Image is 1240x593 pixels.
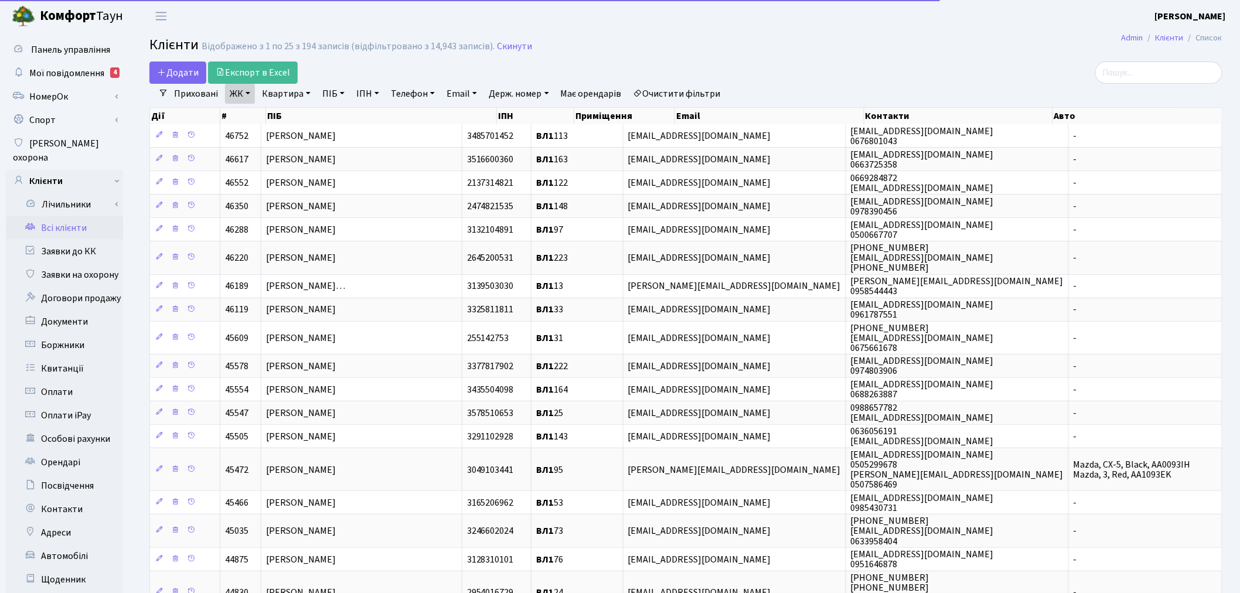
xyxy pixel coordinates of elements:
a: Додати [149,62,206,84]
span: Додати [157,66,199,79]
span: 163 [536,153,568,166]
span: [PERSON_NAME] [266,383,336,396]
a: Заявки до КК [6,240,123,263]
span: 44875 [225,553,248,566]
span: [PERSON_NAME] [266,223,336,236]
span: [PERSON_NAME] [266,129,336,142]
a: Телефон [386,84,440,104]
b: ВЛ1 [536,280,554,293]
b: [PERSON_NAME] [1155,10,1226,23]
span: [PERSON_NAME] [266,332,336,345]
span: 46220 [225,251,248,264]
a: Всі клієнти [6,216,123,240]
span: 3578510653 [467,407,514,420]
span: - [1074,176,1077,189]
span: 2474821535 [467,200,514,213]
a: Оплати iPay [6,404,123,427]
a: Мої повідомлення4 [6,62,123,85]
span: 46119 [225,304,248,316]
span: [EMAIL_ADDRESS][DOMAIN_NAME] 0961787551 [851,298,994,321]
a: Панель управління [6,38,123,62]
th: Приміщення [574,108,676,124]
span: [EMAIL_ADDRESS][DOMAIN_NAME] [628,360,771,373]
b: Комфорт [40,6,96,25]
span: 76 [536,553,563,566]
span: - [1074,383,1077,396]
span: [PERSON_NAME] [266,464,336,476]
span: 3246602024 [467,525,514,538]
b: ВЛ1 [536,153,554,166]
span: [EMAIL_ADDRESS][DOMAIN_NAME] 0688263887 [851,378,994,401]
span: [EMAIL_ADDRESS][DOMAIN_NAME] [628,304,771,316]
span: [PERSON_NAME] [266,553,336,566]
span: 53 [536,496,563,509]
span: Панель управління [31,43,110,56]
span: - [1074,129,1077,142]
a: Спорт [6,108,123,132]
span: [PERSON_NAME] [266,251,336,264]
a: НомерОк [6,85,123,108]
span: 3049103441 [467,464,514,476]
span: [PHONE_NUMBER] [EMAIL_ADDRESS][DOMAIN_NAME] 0675661678 [851,322,994,355]
span: [PHONE_NUMBER] [EMAIL_ADDRESS][DOMAIN_NAME] [PHONE_NUMBER] [851,241,994,274]
span: [EMAIL_ADDRESS][DOMAIN_NAME] 0663725358 [851,148,994,171]
span: [EMAIL_ADDRESS][DOMAIN_NAME] [628,553,771,566]
th: Авто [1053,108,1223,124]
a: [PERSON_NAME] охорона [6,132,123,169]
span: 148 [536,200,568,213]
span: 46288 [225,223,248,236]
span: 31 [536,332,563,345]
span: - [1074,332,1077,345]
span: [EMAIL_ADDRESS][DOMAIN_NAME] [628,430,771,443]
span: 3132104891 [467,223,514,236]
a: Оплати [6,380,123,404]
span: 13 [536,280,563,293]
span: [EMAIL_ADDRESS][DOMAIN_NAME] 0500667707 [851,219,994,241]
a: Очистити фільтри [629,84,725,104]
span: 73 [536,525,563,538]
div: Відображено з 1 по 25 з 194 записів (відфільтровано з 14,943 записів). [202,41,495,52]
span: 223 [536,251,568,264]
a: Скинути [497,41,532,52]
b: ВЛ1 [536,553,554,566]
span: 45578 [225,360,248,373]
a: [PERSON_NAME] [1155,9,1226,23]
span: Mazda, CX-5, Black, AA0093IH Mazda, 3, Red, AA1093EK [1074,458,1191,481]
span: [PERSON_NAME] [266,360,336,373]
span: [EMAIL_ADDRESS][DOMAIN_NAME] [628,129,771,142]
div: 4 [110,67,120,78]
a: Email [442,84,482,104]
a: Контакти [6,497,123,521]
a: Квартира [257,84,315,104]
span: 45554 [225,383,248,396]
a: Клієнти [1156,32,1184,44]
span: [EMAIL_ADDRESS][DOMAIN_NAME] [628,223,771,236]
a: Щоденник [6,568,123,591]
b: ВЛ1 [536,525,554,538]
span: - [1074,360,1077,373]
span: 113 [536,129,568,142]
a: Має орендарів [556,84,626,104]
span: 46552 [225,176,248,189]
span: [EMAIL_ADDRESS][DOMAIN_NAME] 0974803906 [851,355,994,377]
a: Заявки на охорону [6,263,123,287]
span: [EMAIL_ADDRESS][DOMAIN_NAME] [628,383,771,396]
span: Мої повідомлення [29,67,104,80]
a: Квитанції [6,357,123,380]
span: [PERSON_NAME][EMAIL_ADDRESS][DOMAIN_NAME] 0958544443 [851,275,1064,298]
span: 97 [536,223,563,236]
a: Автомобілі [6,544,123,568]
a: Лічильники [13,193,123,216]
span: 0636056191 [EMAIL_ADDRESS][DOMAIN_NAME] [851,425,994,448]
a: Держ. номер [484,84,553,104]
span: - [1074,525,1077,538]
span: [EMAIL_ADDRESS][DOMAIN_NAME] [628,332,771,345]
span: - [1074,496,1077,509]
b: ВЛ1 [536,360,554,373]
span: 3435504098 [467,383,514,396]
span: 45505 [225,430,248,443]
span: [PERSON_NAME] [266,153,336,166]
th: ІПН [497,108,574,124]
th: Email [675,108,864,124]
span: 45547 [225,407,248,420]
